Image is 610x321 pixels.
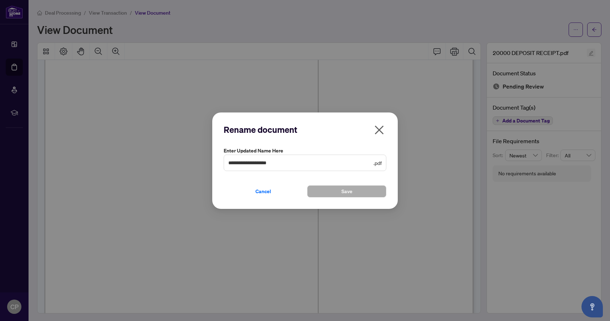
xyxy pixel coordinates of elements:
button: Cancel [224,185,303,197]
button: Open asap [581,296,603,317]
button: Save [307,185,386,197]
span: .pdf [373,159,382,166]
label: Enter updated name here [224,147,386,155]
span: close [373,124,385,136]
span: Cancel [255,185,271,197]
h2: Rename document [224,124,386,135]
